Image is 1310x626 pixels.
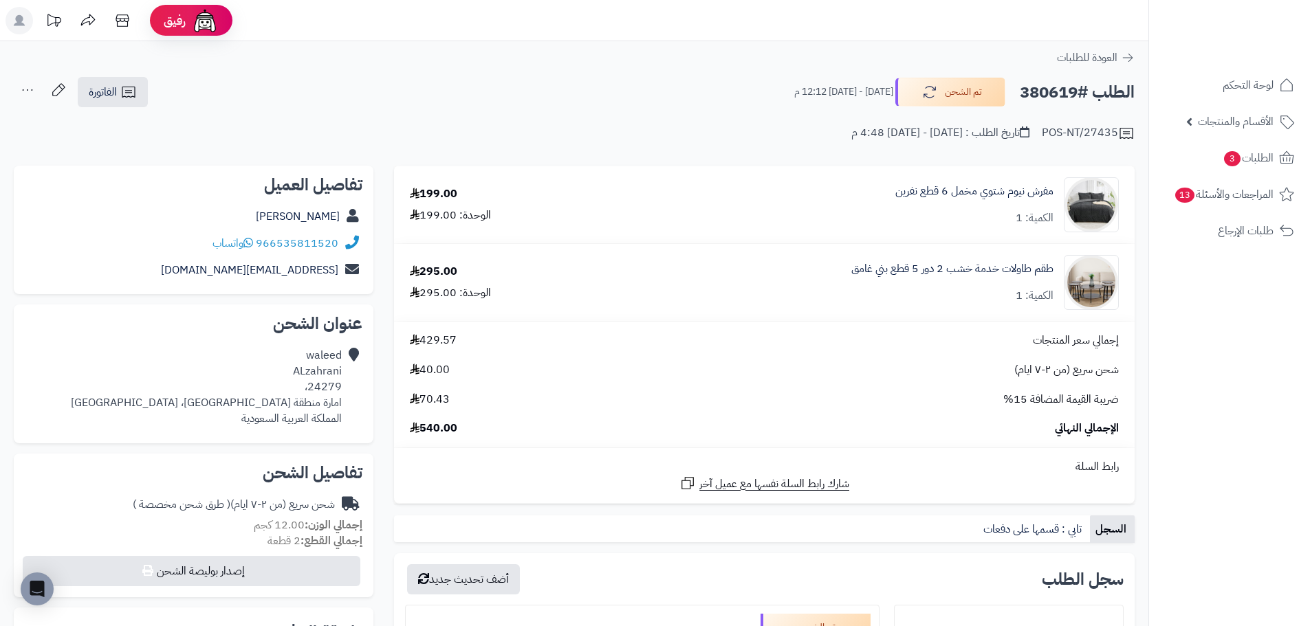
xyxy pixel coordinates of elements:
[133,496,230,513] span: ( طرق شحن مخصصة )
[1157,214,1302,247] a: طلبات الإرجاع
[254,517,362,533] small: 12.00 كجم
[301,533,362,549] strong: إجمالي القطع:
[268,533,362,549] small: 2 قطعة
[1223,150,1241,167] span: 3
[410,285,491,301] div: الوحدة: 295.00
[978,515,1090,543] a: تابي : قسمها على دفعات
[851,261,1054,277] a: طقم طاولات خدمة خشب 2 دور 5 قطع بني غامق
[410,186,457,202] div: 199.00
[23,556,360,586] button: إصدار بوليصة الشحن
[25,315,362,332] h2: عنوان الشحن
[164,12,186,29] span: رفيق
[212,235,253,251] a: واتساب
[1174,185,1274,204] span: المراجعات والأسئلة
[1042,125,1135,142] div: POS-NT/27435
[1216,23,1297,52] img: logo-2.png
[1198,112,1274,131] span: الأقسام والمنتجات
[1065,177,1118,232] img: 1734447723-110202020131-90x90.jpg
[1042,571,1124,588] h3: سجل الطلب
[410,392,450,407] span: 70.43
[1157,178,1302,211] a: المراجعات والأسئلة13
[410,333,457,348] span: 429.57
[679,475,849,492] a: شارك رابط السلة نفسها مع عميل آخر
[191,7,219,34] img: ai-face.png
[1065,255,1118,310] img: 1756383871-1-90x90.jpg
[400,459,1129,475] div: رابط السلة
[25,465,362,481] h2: تفاصيل الشحن
[410,362,450,378] span: 40.00
[36,7,71,38] a: تحديثات المنصة
[794,85,893,99] small: [DATE] - [DATE] 12:12 م
[89,84,117,100] span: الفاتورة
[1157,69,1302,102] a: لوحة التحكم
[305,517,362,533] strong: إجمالي الوزن:
[1218,221,1274,241] span: طلبات الإرجاع
[256,208,340,225] a: [PERSON_NAME]
[1223,148,1274,168] span: الطلبات
[1057,49,1135,66] a: العودة للطلبات
[1057,49,1117,66] span: العودة للطلبات
[1003,392,1119,407] span: ضريبة القيمة المضافة 15%
[1033,333,1119,348] span: إجمالي سعر المنتجات
[895,78,1005,107] button: تم الشحن
[1016,210,1054,226] div: الكمية: 1
[71,348,342,426] div: waleed ALzahrani 24279، امارة منطقة [GEOGRAPHIC_DATA]، [GEOGRAPHIC_DATA] المملكة العربية السعودية
[1223,76,1274,95] span: لوحة التحكم
[699,476,849,492] span: شارك رابط السلة نفسها مع عميل آخر
[410,264,457,280] div: 295.00
[21,572,54,605] div: Open Intercom Messenger
[1175,187,1195,203] span: 13
[256,235,338,251] a: 966535811520
[410,421,457,436] span: 540.00
[1016,288,1054,304] div: الكمية: 1
[1020,78,1135,107] h2: الطلب #380619
[25,177,362,193] h2: تفاصيل العميل
[133,497,335,513] div: شحن سريع (من ٢-٧ ايام)
[895,183,1054,199] a: مفرش نيوم شتوي مخمل 6 قطع نفرين
[1014,362,1119,378] span: شحن سريع (من ٢-٧ ايام)
[161,262,338,278] a: [EMAIL_ADDRESS][DOMAIN_NAME]
[1090,515,1135,543] a: السجل
[407,564,520,594] button: أضف تحديث جديد
[78,77,148,107] a: الفاتورة
[410,208,491,223] div: الوحدة: 199.00
[851,125,1029,141] div: تاريخ الطلب : [DATE] - [DATE] 4:48 م
[1157,142,1302,175] a: الطلبات3
[1055,421,1119,436] span: الإجمالي النهائي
